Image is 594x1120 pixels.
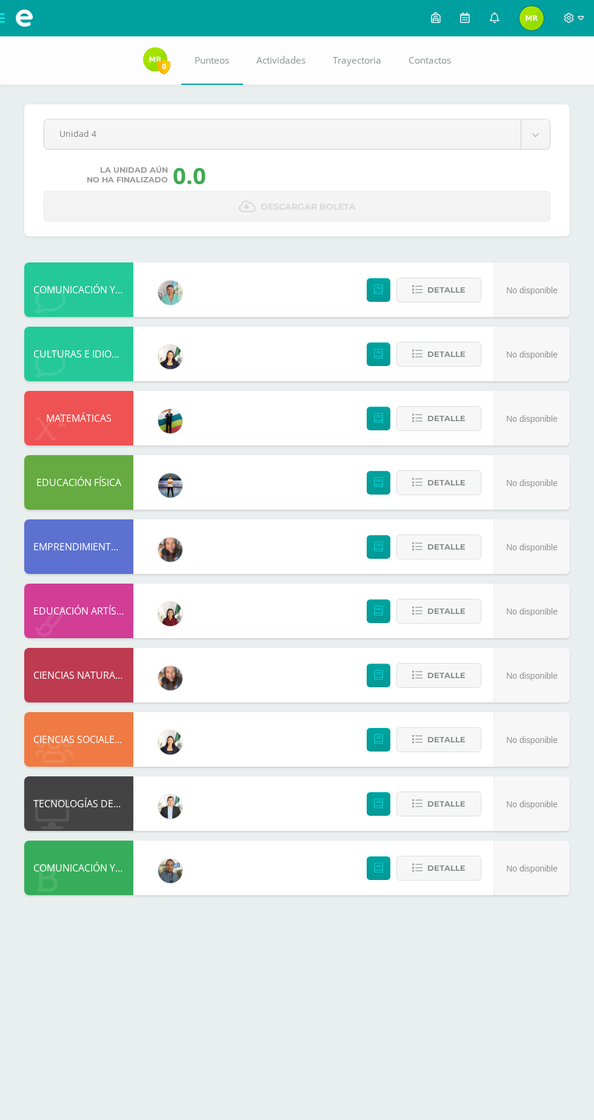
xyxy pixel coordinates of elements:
button: Detalle [396,792,481,816]
img: aa2172f3e2372f881a61fb647ea0edf1.png [158,795,182,819]
button: Detalle [396,535,481,559]
div: 0.0 [173,159,206,191]
span: Detalle [427,343,466,365]
span: Actividades [256,54,305,67]
span: Detalle [427,279,466,301]
span: No disponible [506,799,558,809]
div: EDUCACIÓN ARTÍSTICA [24,584,133,638]
span: No disponible [506,478,558,488]
img: 3467c4cd218bb17aedebde82c04dba71.png [158,281,182,305]
button: Detalle [396,342,481,367]
span: Trayectoria [333,54,381,67]
span: No disponible [506,735,558,745]
span: Contactos [409,54,451,67]
img: bde165c00b944de6c05dcae7d51e2fcc.png [158,473,182,498]
div: CIENCIAS NATURALES [24,648,133,702]
a: Trayectoria [319,36,395,85]
button: Detalle [396,663,481,688]
button: Detalle [396,856,481,881]
button: Detalle [396,278,481,302]
span: 0 [157,59,170,74]
div: TECNOLOGÍAS DEL APRENDIZAJE Y LA COMUNICACIÓN [24,776,133,831]
span: No disponible [506,542,558,552]
span: No disponible [506,350,558,359]
span: Detalle [427,600,466,622]
span: La unidad aún no ha finalizado [87,165,168,185]
span: No disponible [506,671,558,681]
div: COMUNICACIÓN Y LENGUAJE, IDIOMA ESPAÑOL [24,841,133,895]
button: Detalle [396,599,481,624]
span: Detalle [427,472,466,494]
span: No disponible [506,285,558,295]
a: Actividades [243,36,319,85]
span: No disponible [506,414,558,424]
img: 8286b9a544571e995a349c15127c7be6.png [158,666,182,690]
img: 36cf82a7637ef7d1216c4dcc2ae2f54e.png [158,345,182,369]
span: No disponible [506,607,558,616]
img: 36cf82a7637ef7d1216c4dcc2ae2f54e.png [158,730,182,755]
a: Punteos [181,36,243,85]
div: EMPRENDIMIENTO PARA LA PRODUCTIVIDAD [24,519,133,574]
img: 17181a757847fc8d4c08dff730b821a1.png [158,859,182,883]
div: COMUNICACIÓN Y LENGUAJE, IDIOMA EXTRANJERO [24,262,133,317]
span: Descargar boleta [261,192,356,222]
img: 162bcad57ce2e0614fab7e14d00a046d.png [158,409,182,433]
span: Detalle [427,793,466,815]
span: Unidad 4 [59,119,506,148]
span: Detalle [427,536,466,558]
div: CULTURAS E IDIOMAS MAYAS, GARÍFUNA O XINKA [24,327,133,381]
a: Contactos [395,36,465,85]
button: Detalle [396,470,481,495]
div: MATEMÁTICAS [24,391,133,445]
span: Detalle [427,728,466,751]
img: 5fc49838d9f994429ee2c86e5d2362ce.png [519,6,544,30]
button: Detalle [396,406,481,431]
span: No disponible [506,864,558,873]
img: f266e9c113679e2cec3202d64d768682.png [158,602,182,626]
div: CIENCIAS SOCIALES, FORMACIÓN CIUDADANA E INTERCULTURALIDAD [24,712,133,767]
div: EDUCACIÓN FÍSICA [24,455,133,510]
span: Detalle [427,407,466,430]
img: 5fc49838d9f994429ee2c86e5d2362ce.png [143,47,167,72]
button: Detalle [396,727,481,752]
span: Detalle [427,664,466,687]
span: Punteos [195,54,229,67]
a: Unidad 4 [44,119,550,149]
span: Detalle [427,857,466,879]
img: 8286b9a544571e995a349c15127c7be6.png [158,538,182,562]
